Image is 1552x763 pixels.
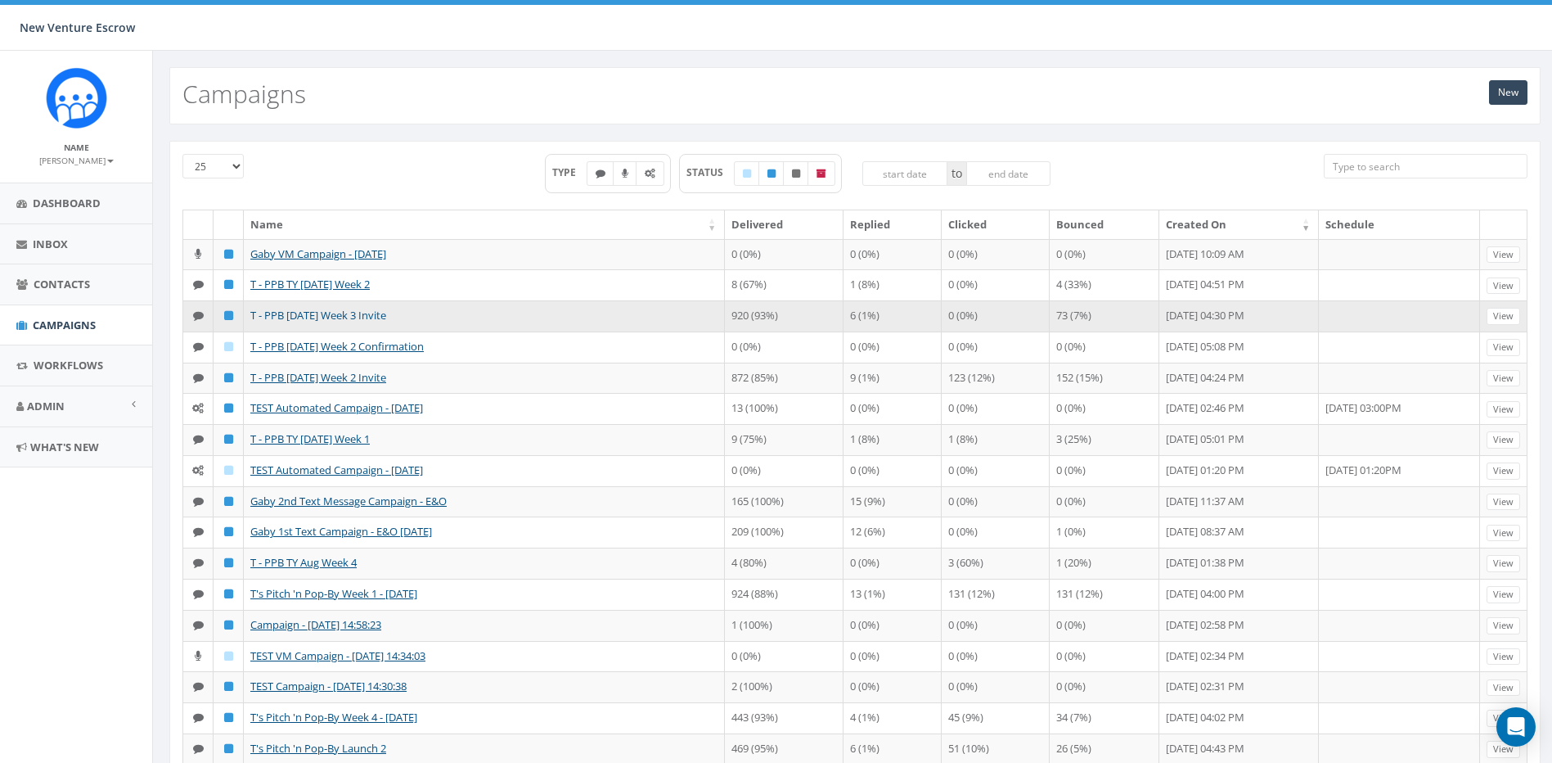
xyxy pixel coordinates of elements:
a: T - PPB [DATE] Week 3 Invite [250,308,386,323]
h2: Campaigns [182,80,306,107]
td: 0 (0%) [843,610,942,641]
a: View [1487,401,1520,418]
a: T - PPB TY [DATE] Week 1 [250,431,370,446]
i: Unpublished [792,169,800,178]
a: Campaign - [DATE] 14:58:23 [250,617,381,632]
i: Draft [743,169,751,178]
a: T - PPB TY Aug Week 4 [250,555,357,570]
td: 0 (0%) [843,455,942,486]
td: 9 (1%) [843,363,942,394]
i: Published [224,310,233,321]
i: Published [224,372,233,383]
td: 0 (0%) [725,641,843,672]
td: 0 (0%) [1050,486,1159,517]
td: 924 (88%) [725,579,843,610]
i: Published [224,279,233,290]
small: [PERSON_NAME] [39,155,114,166]
a: View [1487,679,1520,697]
td: 0 (0%) [942,517,1050,548]
i: Text SMS [193,589,204,599]
td: [DATE] 03:00PM [1319,393,1480,424]
td: 0 (0%) [1050,610,1159,641]
label: Automated Message [636,161,664,186]
a: View [1487,525,1520,542]
a: View [1487,339,1520,356]
a: View [1487,617,1520,634]
td: 1 (100%) [725,610,843,641]
td: 12 (6%) [843,517,942,548]
td: 872 (85%) [725,363,843,394]
td: 6 (1%) [843,300,942,332]
i: Published [224,434,233,445]
i: Published [224,496,233,507]
span: Inbox [33,237,68,251]
td: 0 (0%) [942,455,1050,486]
td: 0 (0%) [942,300,1050,332]
td: 0 (0%) [1050,239,1159,270]
td: [DATE] 02:34 PM [1159,641,1319,672]
td: 0 (0%) [843,332,942,363]
i: Published [224,403,233,413]
input: start date [862,161,947,186]
i: Automated Message [192,465,204,476]
td: 0 (0%) [1050,393,1159,424]
a: View [1487,648,1520,666]
th: Schedule [1319,210,1480,239]
i: Ringless Voice Mail [622,169,628,178]
td: [DATE] 04:00 PM [1159,579,1319,610]
td: 1 (8%) [942,424,1050,455]
td: 165 (100%) [725,486,843,517]
td: 131 (12%) [1050,579,1159,610]
td: 0 (0%) [942,239,1050,270]
a: TEST Automated Campaign - [DATE] [250,400,423,415]
td: 73 (7%) [1050,300,1159,332]
td: 0 (0%) [942,269,1050,300]
td: 3 (25%) [1050,424,1159,455]
td: 0 (0%) [942,486,1050,517]
td: 4 (33%) [1050,269,1159,300]
td: 0 (0%) [1050,332,1159,363]
i: Automated Message [645,169,655,178]
td: [DATE] 01:20PM [1319,455,1480,486]
a: [PERSON_NAME] [39,152,114,167]
span: New Venture Escrow [20,20,135,35]
i: Text SMS [193,743,204,754]
a: Gaby 2nd Text Message Campaign - E&O [250,494,447,508]
td: 13 (1%) [843,579,942,610]
span: Workflows [34,358,103,372]
input: Type to search [1324,154,1527,178]
a: T - PPB [DATE] Week 2 Confirmation [250,339,424,354]
a: View [1487,555,1520,572]
td: 0 (0%) [843,671,942,702]
i: Text SMS [193,712,204,723]
td: 0 (0%) [725,332,843,363]
td: 3 (60%) [942,548,1050,579]
i: Text SMS [193,310,204,321]
td: [DATE] 04:30 PM [1159,300,1319,332]
td: 0 (0%) [725,455,843,486]
td: 1 (20%) [1050,548,1159,579]
i: Text SMS [193,558,204,568]
small: Name [64,142,89,153]
td: [DATE] 01:38 PM [1159,548,1319,579]
label: Unpublished [783,161,809,186]
a: View [1487,463,1520,480]
span: to [947,161,966,186]
span: TYPE [552,165,587,179]
td: [DATE] 04:51 PM [1159,269,1319,300]
i: Published [767,169,776,178]
td: [DATE] 11:37 AM [1159,486,1319,517]
td: 0 (0%) [1050,455,1159,486]
th: Bounced [1050,210,1159,239]
i: Published [224,526,233,537]
label: Draft [734,161,760,186]
th: Replied [843,210,942,239]
a: View [1487,741,1520,758]
td: 0 (0%) [942,332,1050,363]
a: View [1487,494,1520,511]
a: Gaby VM Campaign - [DATE] [250,246,386,261]
i: Text SMS [193,372,204,383]
i: Published [224,681,233,692]
a: View [1487,431,1520,449]
img: Rally_Corp_Icon_1.png [46,67,107,129]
